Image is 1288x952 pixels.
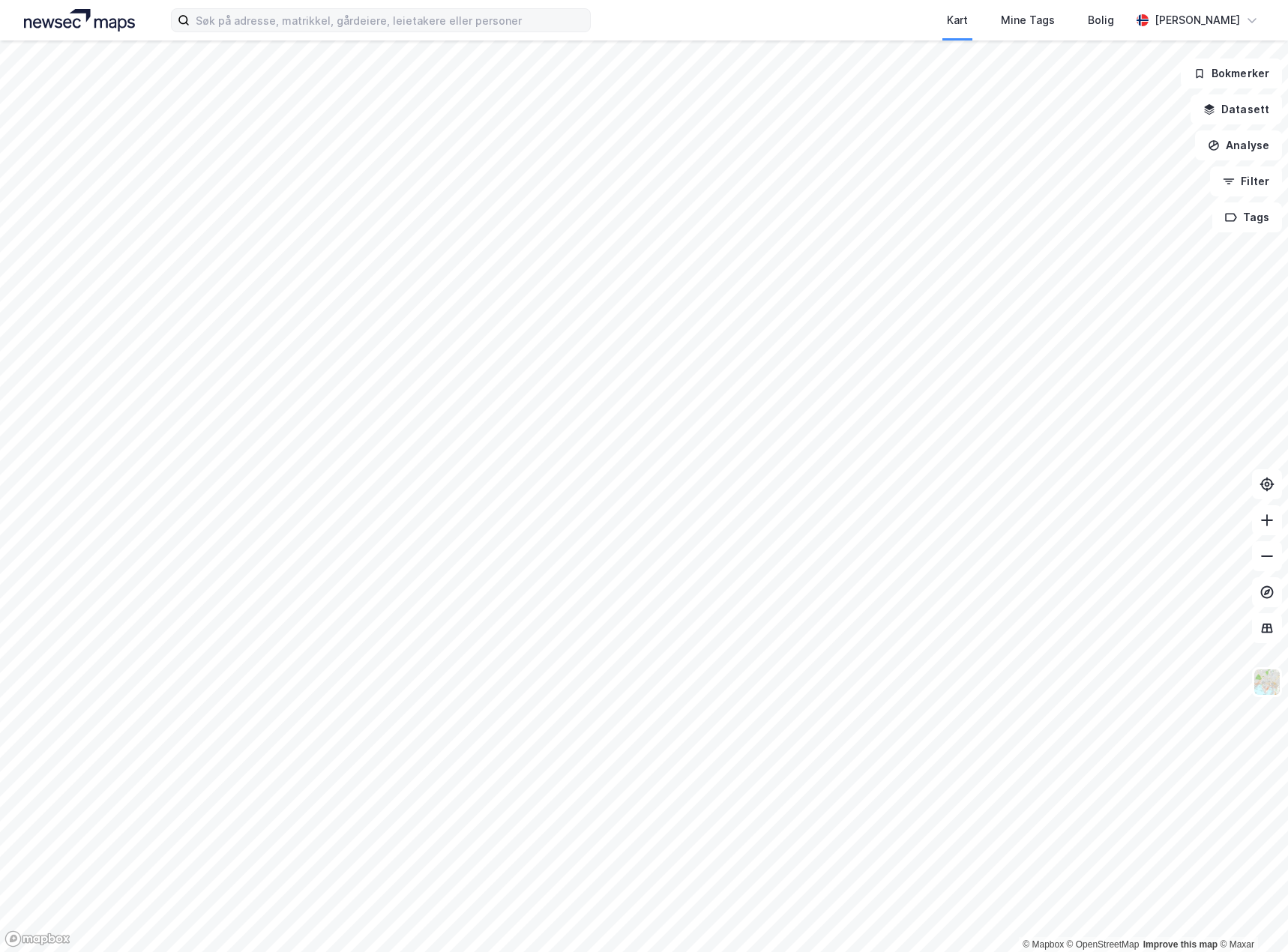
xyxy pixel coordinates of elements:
[1001,11,1055,29] div: Mine Tags
[190,9,590,31] input: Søk på adresse, matrikkel, gårdeiere, leietakere eller personer
[1155,11,1240,29] div: [PERSON_NAME]
[24,9,135,31] img: logo.a4113a55bc3d86da70a041830d287a7e.svg
[1088,11,1114,29] div: Bolig
[1213,880,1288,952] iframe: Chat Widget
[947,11,968,29] div: Kart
